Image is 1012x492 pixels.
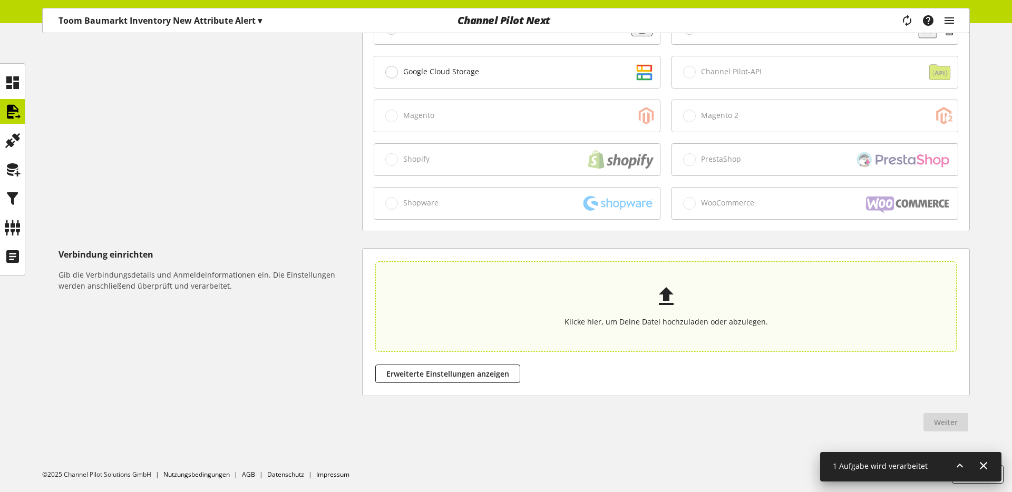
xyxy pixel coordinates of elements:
a: Datenschutz [267,470,304,479]
a: Nutzungsbedingungen [163,470,230,479]
span: Google Cloud Storage [403,67,479,76]
a: Impressum [316,470,349,479]
button: Erweiterte Einstellungen anzeigen [375,365,520,383]
span: ▾ [258,15,262,26]
span: Weiter [934,417,958,428]
p: Toom Baumarkt Inventory New Attribute Alert [59,14,262,27]
h5: Verbindung einrichten [59,248,358,261]
li: ©2025 Channel Pilot Solutions GmbH [42,470,163,479]
a: AGB [242,470,255,479]
button: Weiter [923,413,968,431]
span: Erweiterte Einstellungen anzeigen [386,368,509,379]
nav: main navigation [42,8,970,33]
span: 1 Aufgabe wird verarbeitet [833,461,928,471]
p: Klicke hier, um Deine Datei hochzuladen oder abzulegen. [400,316,932,327]
img: d2dddd6c468e6a0b8c3bb85ba935e383.svg [621,62,658,83]
h6: Gib die Verbindungsdetails und Anmeldeinformationen ein. Die Einstellungen werden anschließend üb... [59,269,358,291]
